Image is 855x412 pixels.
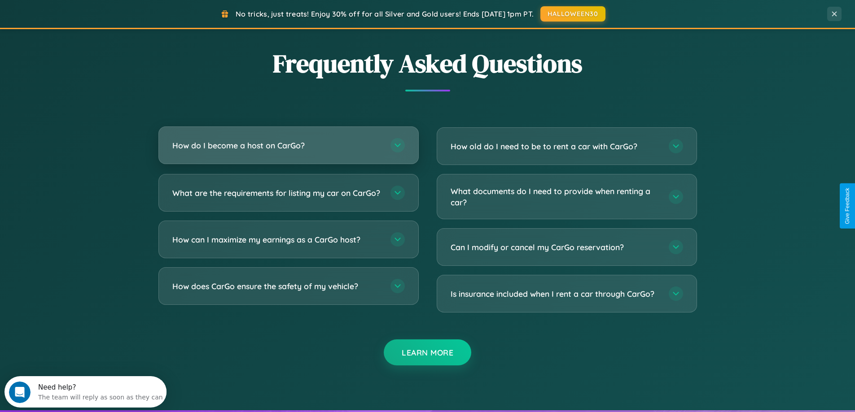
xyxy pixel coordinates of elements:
[844,188,851,224] div: Give Feedback
[451,186,660,208] h3: What documents do I need to provide when renting a car?
[451,141,660,152] h3: How old do I need to be to rent a car with CarGo?
[384,339,471,365] button: Learn More
[172,281,381,292] h3: How does CarGo ensure the safety of my vehicle?
[540,6,605,22] button: HALLOWEEN30
[34,15,158,24] div: The team will reply as soon as they can
[4,376,167,408] iframe: Intercom live chat discovery launcher
[9,382,31,403] iframe: Intercom live chat
[172,187,381,199] h3: What are the requirements for listing my car on CarGo?
[4,4,167,28] div: Open Intercom Messenger
[172,140,381,151] h3: How do I become a host on CarGo?
[451,242,660,253] h3: Can I modify or cancel my CarGo reservation?
[236,9,534,18] span: No tricks, just treats! Enjoy 30% off for all Silver and Gold users! Ends [DATE] 1pm PT.
[34,8,158,15] div: Need help?
[158,46,697,81] h2: Frequently Asked Questions
[172,234,381,245] h3: How can I maximize my earnings as a CarGo host?
[451,288,660,299] h3: Is insurance included when I rent a car through CarGo?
